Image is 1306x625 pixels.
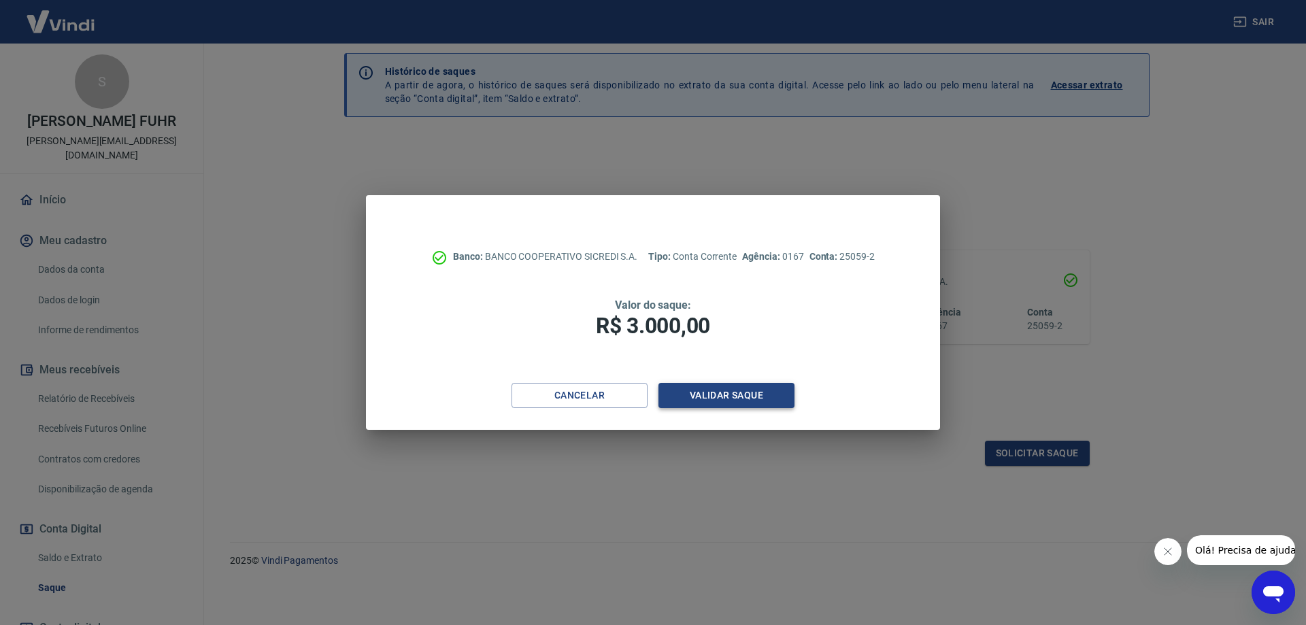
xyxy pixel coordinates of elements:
span: Conta: [809,251,840,262]
span: Tipo: [648,251,673,262]
span: Banco: [453,251,485,262]
p: 25059-2 [809,250,875,264]
p: BANCO COOPERATIVO SICREDI S.A. [453,250,637,264]
p: Conta Corrente [648,250,737,264]
iframe: Mensagem da empresa [1187,535,1295,565]
span: Agência: [742,251,782,262]
iframe: Fechar mensagem [1154,538,1182,565]
span: Valor do saque: [615,299,691,311]
iframe: Botão para abrir a janela de mensagens [1252,571,1295,614]
p: 0167 [742,250,803,264]
span: R$ 3.000,00 [596,313,710,339]
button: Cancelar [512,383,648,408]
span: Olá! Precisa de ajuda? [8,10,114,20]
button: Validar saque [658,383,794,408]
